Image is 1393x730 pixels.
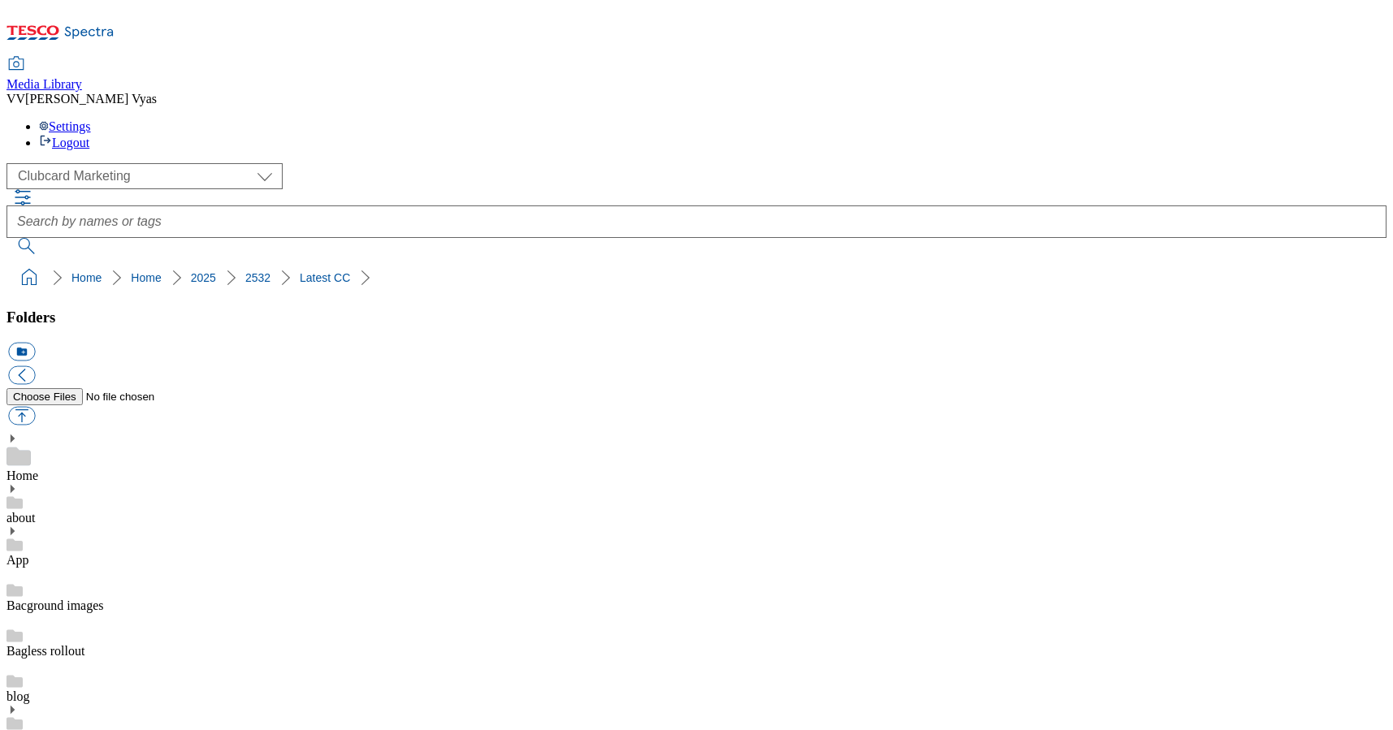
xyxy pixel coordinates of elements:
[6,469,38,482] a: Home
[6,262,1387,293] nav: breadcrumb
[6,309,1387,326] h3: Folders
[39,136,89,149] a: Logout
[300,271,350,284] a: Latest CC
[25,92,157,106] span: [PERSON_NAME] Vyas
[6,205,1387,238] input: Search by names or tags
[6,598,104,612] a: Bacground images
[6,58,82,92] a: Media Library
[39,119,91,133] a: Settings
[6,689,29,703] a: blog
[6,511,36,525] a: about
[6,92,25,106] span: VV
[6,553,29,567] a: App
[191,271,216,284] a: 2025
[16,265,42,291] a: home
[6,77,82,91] span: Media Library
[6,644,84,658] a: Bagless rollout
[71,271,102,284] a: Home
[245,271,270,284] a: 2532
[131,271,161,284] a: Home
